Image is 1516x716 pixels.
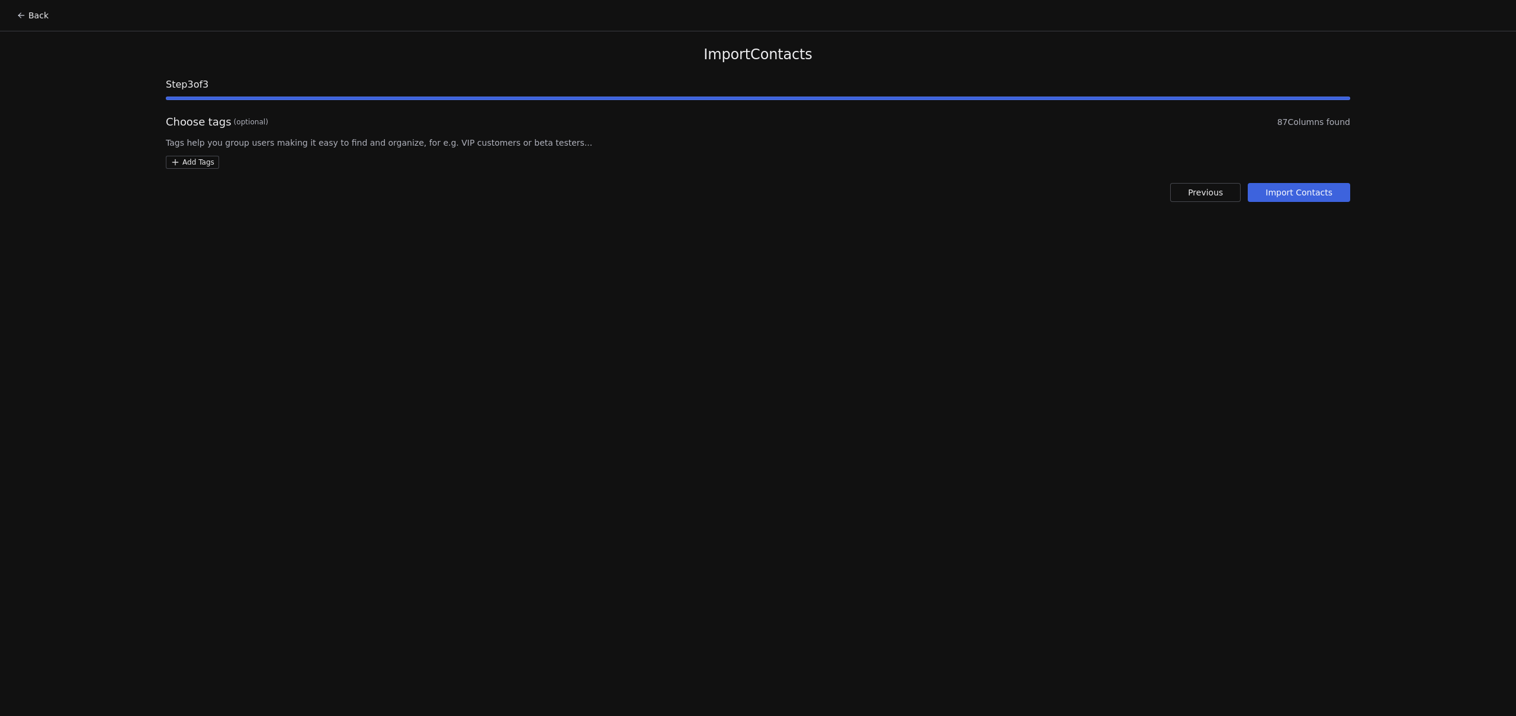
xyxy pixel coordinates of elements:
[166,114,232,130] span: Choose tags
[704,46,812,63] span: Import Contacts
[1248,183,1350,202] button: Import Contacts
[234,117,268,127] span: (optional)
[166,156,219,169] button: Add Tags
[166,137,1350,149] span: Tags help you group users making it easy to find and organize, for e.g. VIP customers or beta tes...
[9,5,56,26] button: Back
[166,78,1350,92] span: Step 3 of 3
[1170,183,1241,202] button: Previous
[1277,116,1350,128] span: 87 Columns found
